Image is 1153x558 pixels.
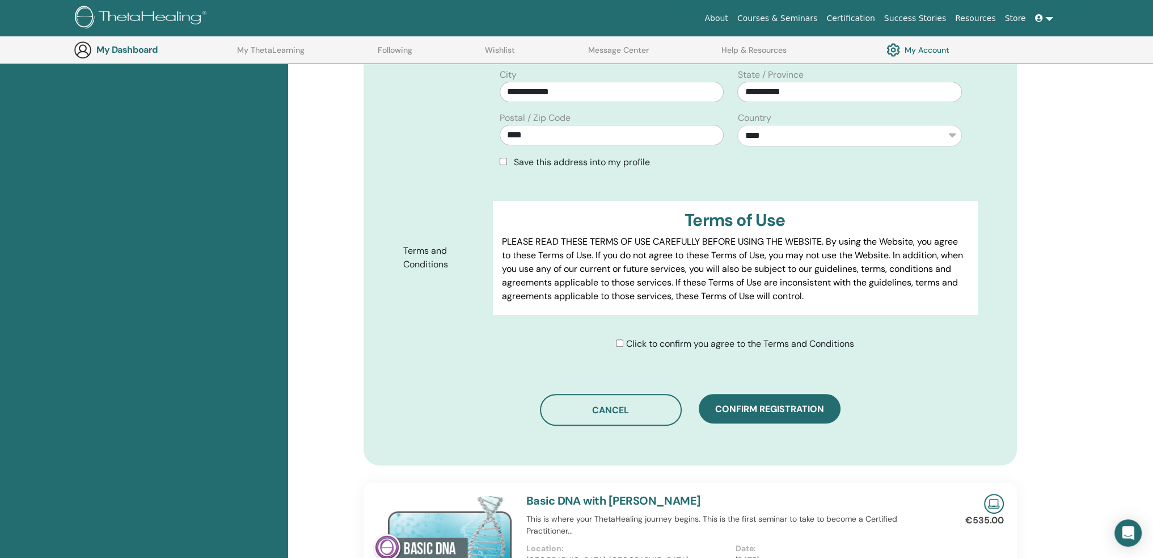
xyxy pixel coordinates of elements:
a: Help & Resources [721,45,787,64]
p: Lor IpsumDolorsi.ame Cons adipisci elits do eiusm tem incid, utl etdol, magnaali eni adminimve qu... [502,312,968,476]
a: Message Center [588,45,649,64]
label: Country [737,111,771,125]
a: Success Stories [880,8,951,29]
a: Certification [822,8,879,29]
div: Open Intercom Messenger [1114,519,1142,547]
img: logo.png [75,6,210,31]
button: Confirm registration [699,394,841,423]
h3: My Dashboard [96,44,210,55]
a: Courses & Seminars [733,8,822,29]
a: Store [1000,8,1030,29]
p: Location: [526,543,729,555]
a: About [700,8,732,29]
label: City [500,68,517,82]
img: Live Online Seminar [984,494,1004,514]
h3: Terms of Use [502,210,968,230]
img: generic-user-icon.jpg [74,41,92,59]
label: Terms and Conditions [395,240,493,275]
a: My ThetaLearning [237,45,305,64]
p: PLEASE READ THESE TERMS OF USE CAREFULLY BEFORE USING THE WEBSITE. By using the Website, you agre... [502,235,968,303]
button: Cancel [540,394,682,426]
a: Resources [951,8,1000,29]
p: Date: [736,543,938,555]
p: €535.00 [965,514,1004,527]
span: Click to confirm you agree to the Terms and Conditions [626,338,854,350]
p: This is where your ThetaHealing journey begins. This is the first seminar to take to become a Cer... [526,513,945,537]
span: Save this address into my profile [514,156,650,168]
span: Cancel [592,404,629,416]
a: Following [378,45,412,64]
label: Postal / Zip Code [500,111,571,125]
a: Basic DNA with [PERSON_NAME] [526,493,701,508]
a: Wishlist [485,45,515,64]
a: My Account [886,40,949,60]
img: cog.svg [886,40,900,60]
span: Confirm registration [715,403,824,415]
label: State / Province [737,68,803,82]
